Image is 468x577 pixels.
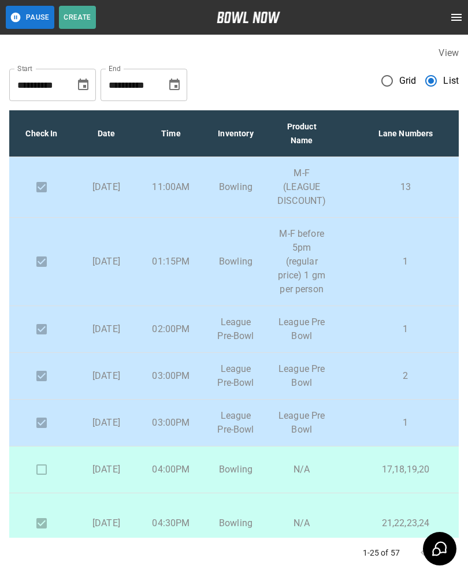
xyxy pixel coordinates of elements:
p: [DATE] [83,416,129,430]
p: Bowling [213,255,259,269]
p: 04:00PM [148,463,194,477]
p: League Pre-Bowl [213,315,259,343]
p: Bowling [213,516,259,530]
p: 11:00AM [148,180,194,194]
p: League Pre Bowl [277,409,326,437]
p: 1 [344,416,466,430]
img: logo [217,12,280,23]
button: open drawer [445,6,468,29]
p: 02:00PM [148,322,194,336]
p: 01:15PM [148,255,194,269]
span: Grid [399,74,417,88]
p: 04:30PM [148,516,194,530]
p: N/A [277,516,326,530]
button: Create [59,6,96,29]
p: League Pre-Bowl [213,362,259,390]
span: List [443,74,459,88]
th: Product Name [268,110,335,157]
label: View [439,47,459,58]
p: 13 [344,180,466,194]
p: M-F before 5pm (regular price) 1 gm per person [277,227,326,296]
p: 1 [344,322,466,336]
p: 2 [344,369,466,383]
th: Date [74,110,139,157]
p: Bowling [213,180,259,194]
p: [DATE] [83,255,129,269]
p: [DATE] [83,516,129,530]
p: 17,18,19,20 [344,463,466,477]
p: 1-25 of 57 [363,547,400,559]
th: Check In [9,110,74,157]
p: [DATE] [83,463,129,477]
p: League Pre-Bowl [213,409,259,437]
p: 21,22,23,24 [344,516,466,530]
p: League Pre Bowl [277,315,326,343]
p: 1 [344,255,466,269]
button: Choose date, selected date is Oct 13, 2025 [72,73,95,96]
th: Time [139,110,203,157]
button: Choose date, selected date is Nov 13, 2025 [163,73,186,96]
p: [DATE] [83,369,129,383]
p: Bowling [213,463,259,477]
p: 03:00PM [148,369,194,383]
p: N/A [277,463,326,477]
p: League Pre Bowl [277,362,326,390]
p: M-F (LEAGUE DISCOUNT) [277,166,326,208]
p: [DATE] [83,180,129,194]
th: Inventory [203,110,268,157]
button: Pause [6,6,54,29]
p: [DATE] [83,322,129,336]
p: 03:00PM [148,416,194,430]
